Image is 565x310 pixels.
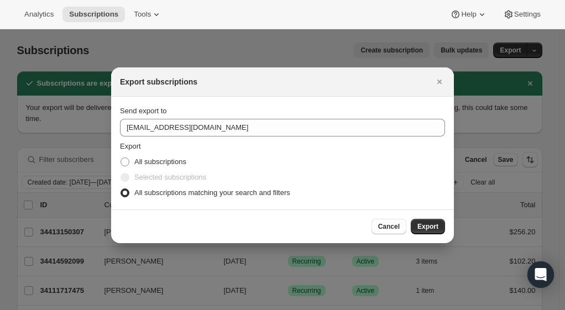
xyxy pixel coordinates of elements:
span: Subscriptions [69,10,118,19]
span: Export [417,222,438,231]
span: All subscriptions matching your search and filters [134,188,290,197]
button: Close [432,74,447,90]
span: Settings [514,10,541,19]
span: Help [461,10,476,19]
button: Tools [127,7,169,22]
span: Analytics [24,10,54,19]
button: Analytics [18,7,60,22]
button: Help [443,7,494,22]
span: Send export to [120,107,167,115]
span: All subscriptions [134,157,186,166]
span: Tools [134,10,151,19]
button: Export [411,219,445,234]
button: Subscriptions [62,7,125,22]
span: Selected subscriptions [134,173,206,181]
div: Open Intercom Messenger [527,261,554,288]
span: Cancel [378,222,400,231]
h2: Export subscriptions [120,76,197,87]
button: Cancel [372,219,406,234]
button: Settings [496,7,547,22]
span: Export [120,142,141,150]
